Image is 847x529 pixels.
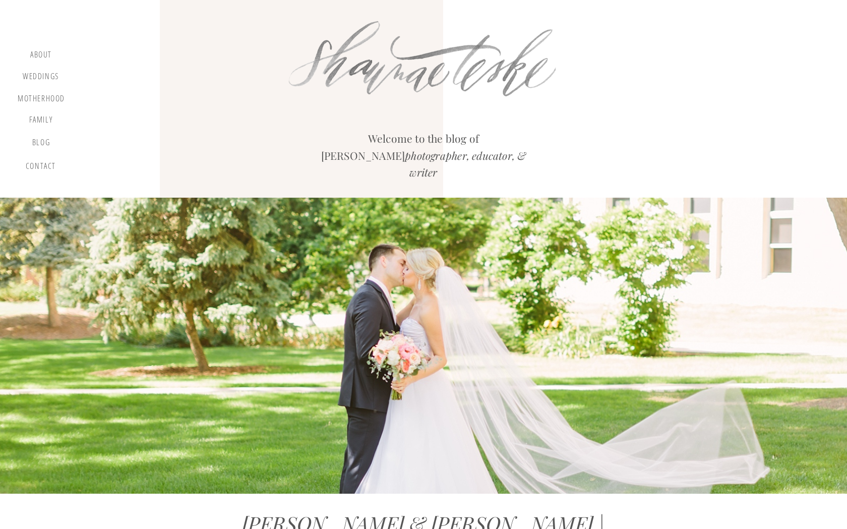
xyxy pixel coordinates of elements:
[22,72,60,84] a: Weddings
[26,138,56,152] a: blog
[26,50,56,62] a: about
[405,148,526,180] i: photographer, educator, & writer
[22,115,60,128] a: Family
[18,94,65,105] a: motherhood
[314,130,533,171] h2: Welcome to the blog of [PERSON_NAME]
[24,161,58,175] a: contact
